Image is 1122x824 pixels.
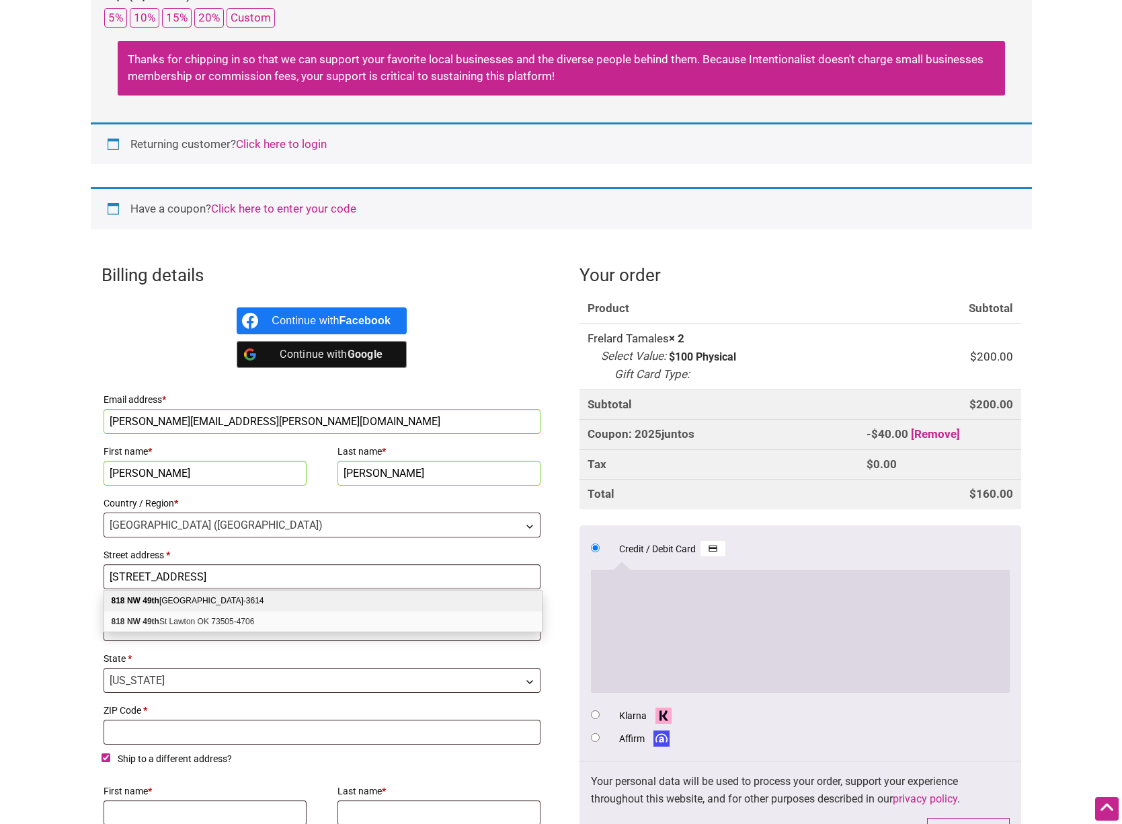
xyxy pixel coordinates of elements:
span: $ [871,427,878,441]
a: privacy policy [893,792,957,805]
h3: Your order [579,263,1021,287]
bdi: 160.00 [969,487,1013,500]
label: Klarna [619,708,676,724]
img: Credit / Debit Card [700,541,725,557]
th: Tax [579,449,858,480]
b: Facebook [339,315,391,326]
label: Last name [337,782,541,800]
span: Washington [104,669,540,692]
a: Continue with <b>Facebook</b> [237,307,407,334]
th: Product [579,294,858,324]
div: 818 NW 49th St Lawton OK 73505-4706 [104,611,542,632]
b: 818 [112,617,125,626]
th: Total [579,479,858,509]
img: Affirm [649,731,674,747]
img: Klarna [651,708,676,724]
div: Continue with [272,307,391,334]
strong: × 2 [669,332,684,345]
input: House number and street name [104,564,541,589]
div: 818 NW 49th St Seattle WA 98107-3614 [104,591,542,611]
iframe: Secure payment input frame [599,578,1002,683]
label: ZIP Code [104,701,541,720]
button: 5% [104,8,127,28]
button: 20% [194,8,224,28]
label: Email address [104,390,541,409]
a: Continue with <b>Google</b> [237,341,407,368]
div: Have a coupon? [91,187,1032,229]
bdi: 0.00 [867,457,897,471]
p: Physical [696,352,736,363]
dt: Select Value: [601,348,666,365]
label: Country / Region [104,494,541,513]
span: Country / Region [104,513,541,537]
label: Affirm [619,731,674,747]
div: Thanks for chipping in so that we can support your favorite local businesses and the diverse peop... [118,41,1005,96]
label: Credit / Debit Card [619,541,725,558]
th: Coupon: 2025juntos [579,419,858,449]
label: Last name [337,442,541,461]
span: United States (US) [104,513,540,537]
span: Ship to a different address? [118,753,232,764]
input: Ship to a different address? [102,753,110,762]
button: Custom [227,8,275,28]
b: NW [127,596,141,605]
a: Enter your coupon code [211,202,356,215]
td: Frelard Tamales [579,324,858,389]
div: Scroll Back to Top [1095,797,1119,821]
b: 49th [143,617,159,626]
td: - [858,419,1020,449]
span: $ [969,487,976,500]
span: 40.00 [871,427,908,441]
dt: Gift Card Type: [614,366,690,383]
b: 818 [112,596,125,605]
label: First name [104,442,307,461]
th: Subtotal [579,389,858,420]
label: First name [104,782,307,800]
button: 10% [130,8,159,28]
b: Google [348,348,383,361]
a: Click here to login [236,137,327,151]
th: Subtotal [858,294,1020,324]
p: Your personal data will be used to process your order, support your experience throughout this we... [591,773,1010,807]
bdi: 200.00 [970,350,1013,363]
div: Returning customer? [91,122,1032,165]
b: NW [127,617,141,626]
span: State [104,668,541,693]
div: Continue with [272,341,391,368]
bdi: 200.00 [969,398,1013,411]
label: Street address [104,546,541,564]
span: $ [969,398,976,411]
span: $ [867,457,873,471]
a: Remove 2025juntos coupon [911,427,960,441]
button: 15% [162,8,192,28]
p: $100 [669,352,693,363]
label: State [104,649,541,668]
span: $ [970,350,977,363]
b: 49th [143,596,159,605]
h3: Billing details [102,263,543,287]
